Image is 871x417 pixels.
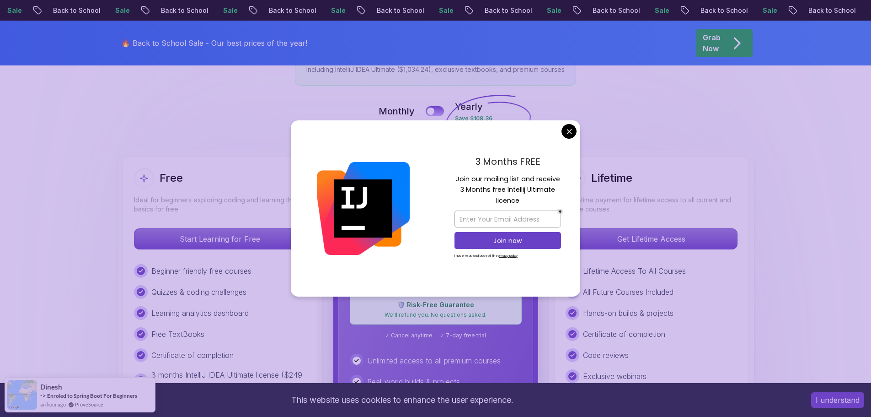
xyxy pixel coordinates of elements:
[566,234,737,244] a: Get Lifetime Access
[566,195,737,214] p: One-time payment for lifetime access to all current and future courses.
[566,228,737,249] button: Get Lifetime Access
[45,6,107,15] p: Back to School
[261,6,323,15] p: Back to School
[566,229,737,249] p: Get Lifetime Access
[306,65,565,74] p: Including IntelliJ IDEA Ultimate ($1,034.24), exclusive textbooks, and premium courses
[584,6,647,15] p: Back to School
[47,392,137,399] a: Enroled to Spring Boot For Beginners
[356,300,516,309] p: 🛡️ Risk-Free Guarantee
[215,6,244,15] p: Sale
[583,371,647,382] p: Exclusive webinars
[703,32,721,54] p: Grab Now
[356,311,516,319] p: We'll refund you. No questions asked.
[754,6,784,15] p: Sale
[7,380,37,410] img: provesource social proof notification image
[151,265,251,276] p: Beginner friendly free courses
[151,287,246,298] p: Quizzes & coding challenges
[431,6,460,15] p: Sale
[134,234,306,244] a: Start Learning for Free
[151,350,234,361] p: Certificate of completion
[7,390,797,410] div: This website uses cookies to enhance the user experience.
[367,355,501,366] p: Unlimited access to all premium courses
[800,6,862,15] p: Back to School
[75,401,103,408] a: ProveSource
[369,6,431,15] p: Back to School
[40,383,62,391] span: Dinesh
[647,6,676,15] p: Sale
[583,287,673,298] p: All Future Courses Included
[134,229,305,249] p: Start Learning for Free
[134,195,306,214] p: Ideal for beginners exploring coding and learning the basics for free.
[379,105,415,118] p: Monthly
[591,171,632,185] h2: Lifetime
[811,392,864,408] button: Accept cookies
[107,6,136,15] p: Sale
[151,369,306,391] p: 3 months IntelliJ IDEA Ultimate license ($249 value)
[385,332,433,339] span: ✓ Cancel anytime
[151,329,204,340] p: Free TextBooks
[583,329,665,340] p: Certificate of completion
[692,6,754,15] p: Back to School
[151,308,249,319] p: Learning analytics dashboard
[440,332,486,339] span: ✓ 7-day free trial
[583,308,673,319] p: Hands-on builds & projects
[121,38,307,49] p: 🔥 Back to School Sale - Our best prices of the year!
[583,265,686,276] p: Lifetime Access To All Courses
[539,6,568,15] p: Sale
[583,350,629,361] p: Code reviews
[476,6,539,15] p: Back to School
[160,171,183,185] h2: Free
[40,401,66,408] span: an hour ago
[367,376,460,387] p: Real-world builds & projects
[134,228,306,249] button: Start Learning for Free
[40,392,46,399] span: ->
[153,6,215,15] p: Back to School
[323,6,352,15] p: Sale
